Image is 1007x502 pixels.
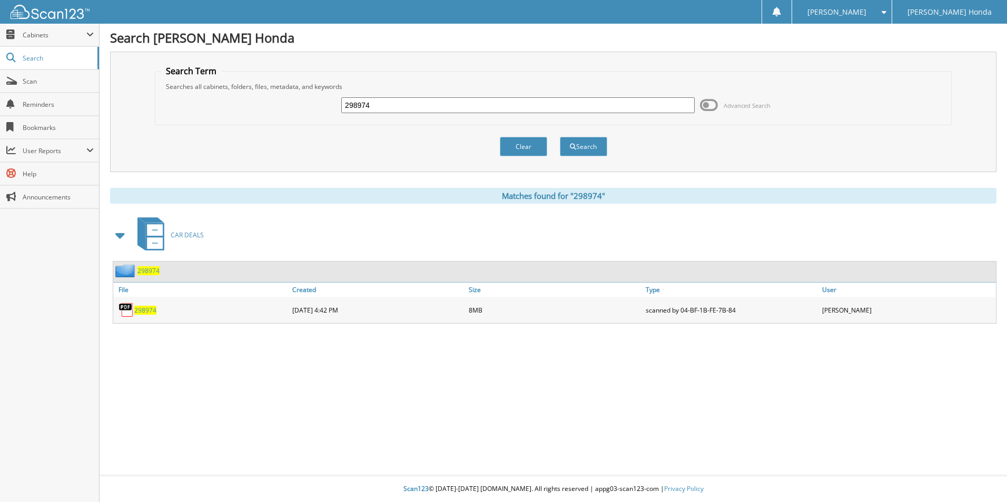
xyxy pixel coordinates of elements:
span: Bookmarks [23,123,94,132]
span: Announcements [23,193,94,202]
a: Created [290,283,466,297]
a: Size [466,283,643,297]
span: [PERSON_NAME] [807,9,866,15]
div: [PERSON_NAME] [820,299,996,320]
span: Reminders [23,100,94,109]
button: Clear [500,137,547,156]
a: CAR DEALS [131,214,204,256]
a: 298974 [134,306,156,315]
a: Privacy Policy [664,484,704,493]
div: Searches all cabinets, folders, files, metadata, and keywords [161,82,946,91]
div: 8MB [466,299,643,320]
img: PDF.png [119,302,134,318]
span: Search [23,54,92,63]
a: 298974 [137,266,160,275]
span: Cabinets [23,31,86,39]
span: CAR DEALS [171,230,204,239]
span: [PERSON_NAME] Honda [907,9,992,15]
div: scanned by 04-BF-1B-FE-7B-84 [643,299,820,320]
button: Search [560,137,607,156]
h1: Search [PERSON_NAME] Honda [110,29,996,46]
img: scan123-logo-white.svg [11,5,90,19]
span: User Reports [23,146,86,155]
span: Scan [23,77,94,86]
span: Help [23,169,94,178]
a: User [820,283,996,297]
iframe: Chat Widget [954,451,1007,502]
legend: Search Term [161,65,222,77]
div: © [DATE]-[DATE] [DOMAIN_NAME]. All rights reserved | appg03-scan123-com | [100,476,1007,502]
a: Type [643,283,820,297]
div: Matches found for "298974" [110,188,996,204]
span: Advanced Search [724,102,771,109]
img: folder2.png [115,264,137,277]
div: [DATE] 4:42 PM [290,299,466,320]
span: Scan123 [403,484,429,493]
a: File [113,283,290,297]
